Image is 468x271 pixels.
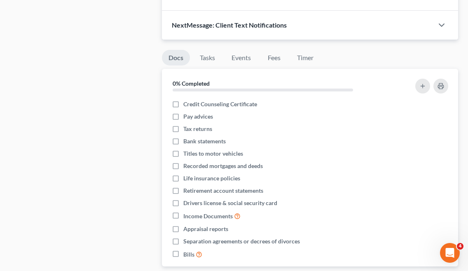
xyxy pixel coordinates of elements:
[183,225,228,233] span: Appraisal reports
[183,137,226,145] span: Bank statements
[183,125,212,133] span: Tax returns
[225,50,257,66] a: Events
[440,243,460,263] iframe: Intercom live chat
[172,21,287,29] span: NextMessage: Client Text Notifications
[162,50,190,66] a: Docs
[173,80,210,87] strong: 0% Completed
[183,174,240,182] span: Life insurance policies
[183,250,194,259] span: Bills
[193,50,222,66] a: Tasks
[183,212,233,220] span: Income Documents
[183,237,300,245] span: Separation agreements or decrees of divorces
[290,50,320,66] a: Timer
[183,100,257,108] span: Credit Counseling Certificate
[183,199,277,207] span: Drivers license & social security card
[457,243,463,250] span: 4
[183,187,263,195] span: Retirement account statements
[183,162,263,170] span: Recorded mortgages and deeds
[183,112,213,121] span: Pay advices
[183,150,243,158] span: Titles to motor vehicles
[261,50,287,66] a: Fees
